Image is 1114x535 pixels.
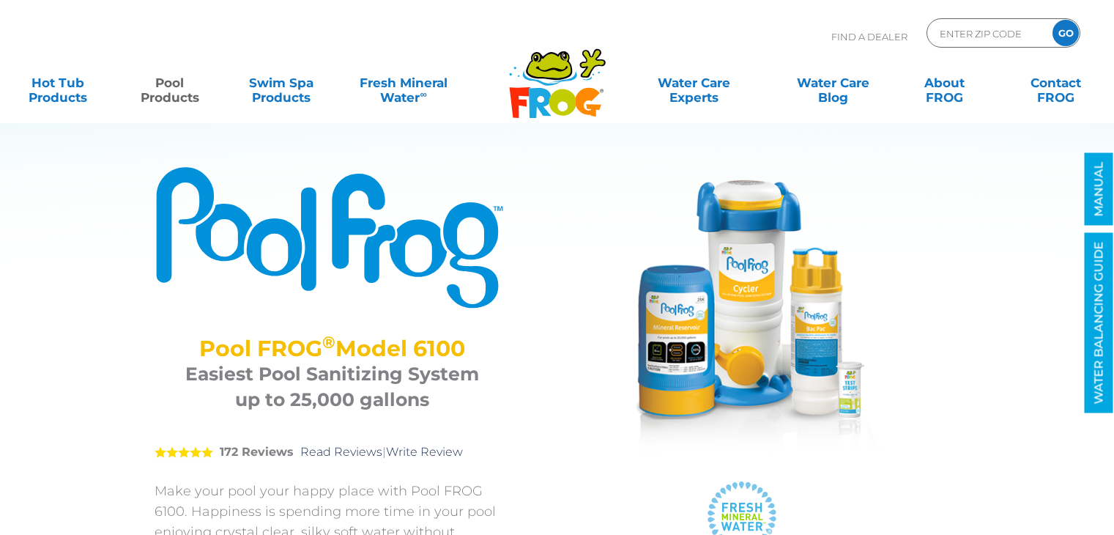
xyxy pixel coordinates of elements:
sup: ∞ [420,89,426,100]
strong: 172 Reviews [220,445,294,459]
img: Product Logo [155,165,510,310]
a: Fresh MineralWater∞ [349,68,458,97]
sup: ® [322,332,335,353]
a: Water CareBlog [790,68,876,97]
input: GO [1052,20,1079,46]
a: Read Reviews [300,445,382,459]
img: Frog Products Logo [501,29,614,119]
a: WATER BALANCING GUIDE [1085,233,1113,413]
a: MANUAL [1085,153,1113,226]
span: 5 [155,446,213,458]
a: PoolProducts [126,68,212,97]
a: Water CareExperts [623,68,765,97]
a: Swim SpaProducts [238,68,324,97]
a: Hot TubProducts [15,68,101,97]
a: Write Review [386,445,463,459]
a: ContactFROG [1013,68,1099,97]
h2: Pool FROG Model 6100 [173,336,491,361]
h3: Easiest Pool Sanitizing System up to 25,000 gallons [173,361,491,413]
div: | [155,424,510,481]
a: AboutFROG [901,68,987,97]
p: Find A Dealer [831,18,907,55]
